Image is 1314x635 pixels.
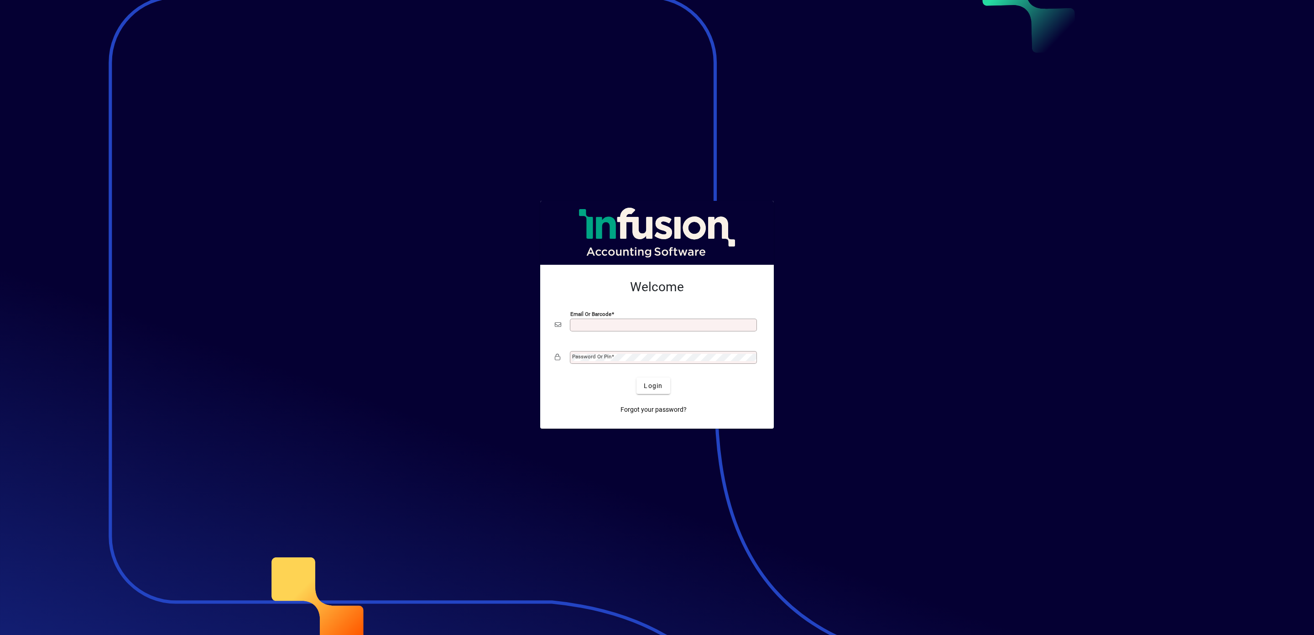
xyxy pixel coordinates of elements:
[636,378,670,394] button: Login
[644,381,662,391] span: Login
[620,405,687,415] span: Forgot your password?
[555,279,759,295] h2: Welcome
[570,311,611,317] mat-label: Email or Barcode
[572,353,611,360] mat-label: Password or Pin
[617,401,690,418] a: Forgot your password?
